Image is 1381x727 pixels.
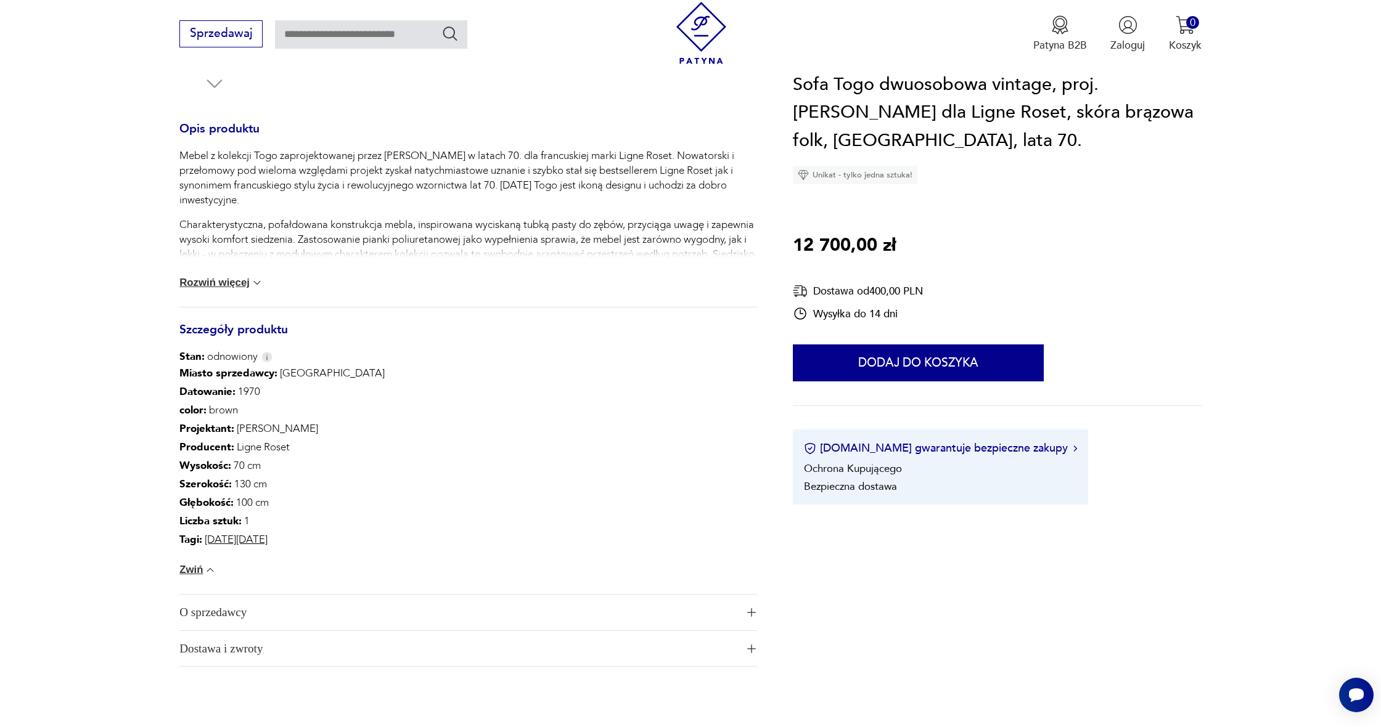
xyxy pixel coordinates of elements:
[179,532,202,546] b: Tagi:
[179,477,232,491] b: Szerokość :
[179,595,737,630] span: O sprzedawcy
[179,421,234,436] b: Projektant :
[1169,38,1202,52] p: Koszyk
[793,166,917,185] div: Unikat - tylko jedna sztuka!
[179,148,757,208] p: Mebel z kolekcji Togo zaprojektowanej przez [PERSON_NAME] w latach 70. dla francuskiej marki Lign...
[179,631,757,667] button: Ikona plusaDostawa i zwroty
[204,564,216,576] img: chevron down
[179,595,757,630] button: Ikona plusaO sprzedawcy
[670,2,732,64] img: Patyna - sklep z meblami i dekoracjami vintage
[179,403,207,417] b: color :
[1033,15,1087,52] a: Ikona medaluPatyna B2B
[793,284,923,299] div: Dostawa od 400,00 PLN
[441,25,459,43] button: Szukaj
[1339,678,1374,712] iframe: Smartsupp widget button
[179,564,216,576] button: Zwiń
[1169,15,1202,52] button: 0Koszyk
[251,277,263,289] img: chevron down
[1073,445,1077,452] img: Ikona strzałki w prawo
[1176,15,1195,35] img: Ikona koszyka
[179,325,757,350] h3: Szczegóły produktu
[1186,16,1199,29] div: 0
[1033,15,1087,52] button: Patyna B2B
[747,608,756,617] img: Ikona plusa
[804,441,1077,457] button: [DOMAIN_NAME] gwarantuje bezpieczne zakupy
[798,170,809,181] img: Ikona diamentu
[179,277,263,289] button: Rozwiń więcej
[179,349,205,363] b: Stan:
[793,71,1202,155] h1: Sofa Togo dwuosobowa vintage, proj. [PERSON_NAME] dla Ligne Roset, skóra brązowa folk, [GEOGRAPHI...
[179,458,231,473] b: Wysokośc :
[179,366,277,380] b: Miasto sprzedawcy :
[179,384,236,399] b: Datowanie :
[793,345,1044,382] button: Dodaj do koszyka
[179,631,737,667] span: Dostawa i zwroty
[179,514,242,528] b: Liczba sztuk:
[179,217,757,291] p: Charakterystyczna, pofałdowana konstrukcja mebla, inspirowana wyciskaną tubką pasty do zębów, prz...
[1051,15,1070,35] img: Ikona medalu
[179,475,385,493] p: 130 cm
[1118,15,1137,35] img: Ikonka użytkownika
[1033,38,1087,52] p: Patyna B2B
[804,442,816,455] img: Ikona certyfikatu
[179,457,385,475] p: 70 cm
[179,364,385,383] p: [GEOGRAPHIC_DATA]
[793,232,896,261] p: 12 700,00 zł
[179,30,263,39] a: Sprzedawaj
[179,495,234,510] b: Głębokość :
[179,349,258,364] span: odnowiony
[179,493,385,512] p: 100 cm
[205,532,268,546] a: [DATE][DATE]
[804,480,897,494] li: Bezpieczna dostawa
[793,284,808,299] img: Ikona dostawy
[179,438,385,457] p: Ligne Roset
[179,512,385,530] p: 1
[804,462,902,476] li: Ochrona Kupującego
[747,644,756,653] img: Ikona plusa
[179,124,757,149] h3: Opis produktu
[179,383,385,401] p: 1970
[1110,15,1145,52] button: Zaloguj
[261,352,273,362] img: Info icon
[793,307,923,322] div: Wysyłka do 14 dni
[179,440,234,454] b: Producent :
[179,401,385,420] p: brown
[179,20,263,47] button: Sprzedawaj
[179,420,385,438] p: [PERSON_NAME]
[1110,38,1145,52] p: Zaloguj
